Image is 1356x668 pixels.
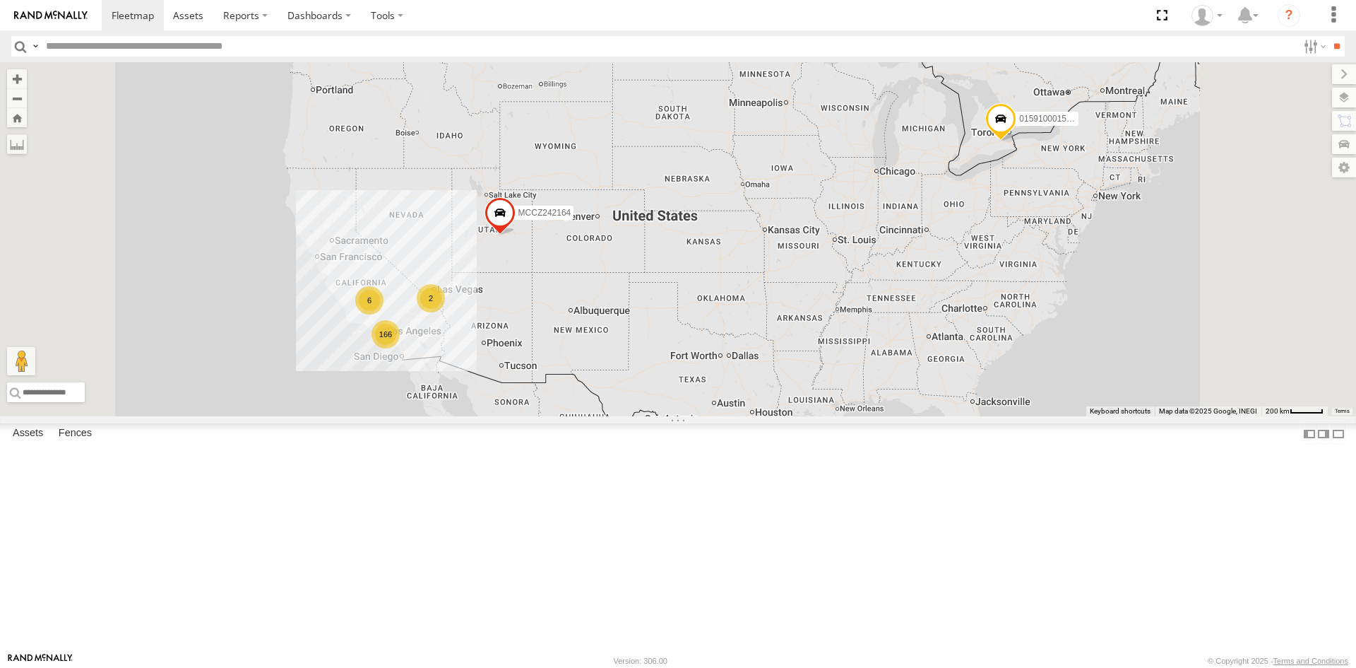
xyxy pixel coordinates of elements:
label: Measure [7,134,27,154]
label: Dock Summary Table to the Left [1302,423,1316,444]
button: Zoom in [7,69,27,88]
div: 2 [417,284,445,312]
button: Keyboard shortcuts [1090,406,1150,416]
div: 6 [355,286,383,315]
label: Hide Summary Table [1331,423,1345,444]
span: Map data ©2025 Google, INEGI [1159,407,1257,415]
span: 015910001545733 [1019,114,1090,124]
a: Terms and Conditions [1273,657,1348,665]
button: Zoom out [7,88,27,108]
label: Map Settings [1332,158,1356,177]
div: © Copyright 2025 - [1208,657,1348,665]
a: Visit our Website [8,654,73,668]
button: Zoom Home [7,108,27,127]
div: Version: 306.00 [614,657,667,665]
button: Drag Pegman onto the map to open Street View [7,347,35,375]
label: Search Query [30,36,41,57]
div: 166 [371,320,400,348]
div: Zulema McIntosch [1186,5,1227,26]
label: Dock Summary Table to the Right [1316,423,1331,444]
label: Assets [6,424,50,444]
label: Search Filter Options [1298,36,1328,57]
img: rand-logo.svg [14,11,88,20]
a: Terms [1335,409,1350,414]
label: Fences [52,424,99,444]
span: 200 km [1266,407,1290,415]
span: MCCZ242164 [518,207,571,217]
i: ? [1278,4,1300,27]
button: Map Scale: 200 km per 44 pixels [1261,406,1328,416]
